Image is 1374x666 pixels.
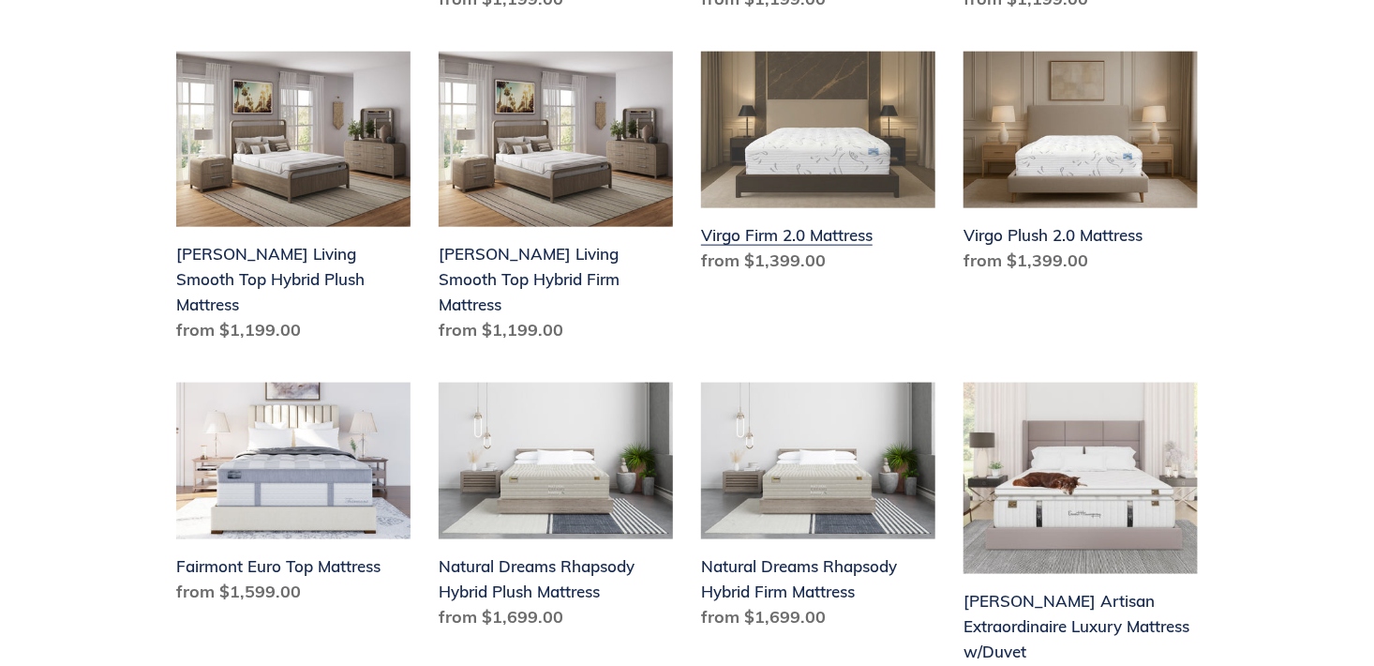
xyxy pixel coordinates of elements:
a: Scott Living Smooth Top Hybrid Firm Mattress [439,52,673,351]
a: Virgo Firm 2.0 Mattress [701,52,935,280]
a: Scott Living Smooth Top Hybrid Plush Mattress [176,52,411,351]
a: Natural Dreams Rhapsody Hybrid Firm Mattress [701,383,935,637]
a: Natural Dreams Rhapsody Hybrid Plush Mattress [439,383,673,637]
a: Fairmont Euro Top Mattress [176,383,411,612]
a: Virgo Plush 2.0 Mattress [963,52,1198,280]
